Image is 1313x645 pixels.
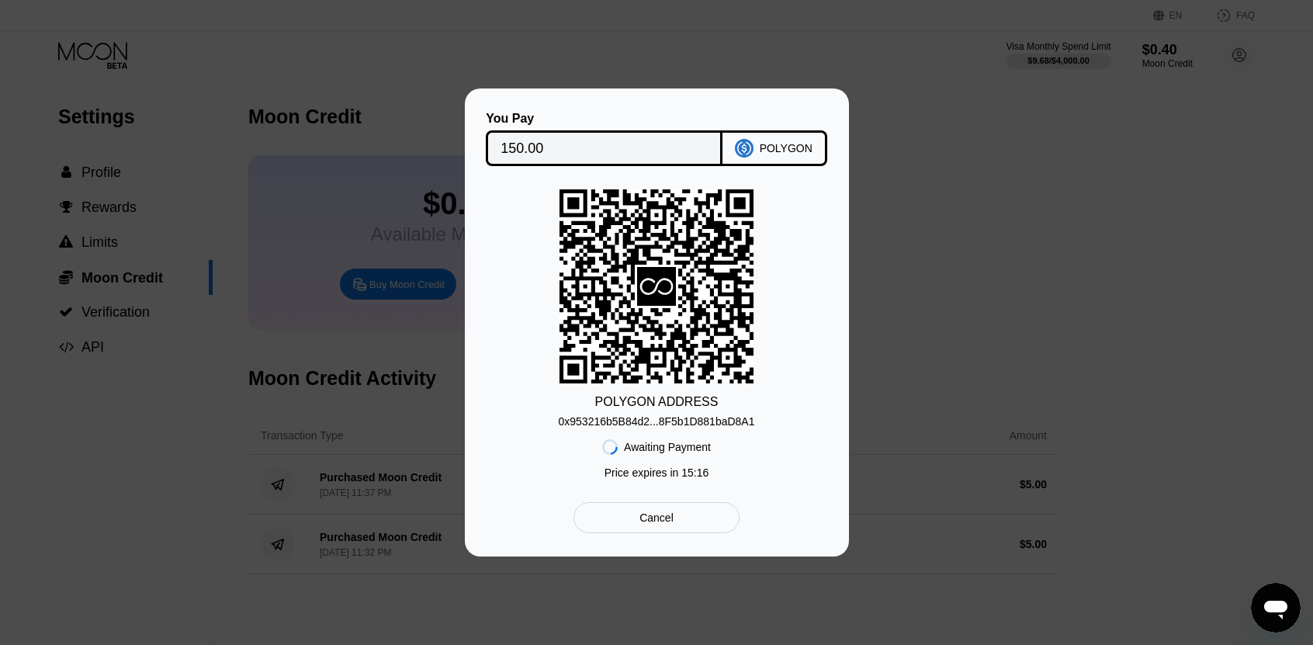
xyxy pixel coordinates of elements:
[639,511,674,525] div: Cancel
[573,502,739,533] div: Cancel
[486,112,722,126] div: You Pay
[681,466,708,479] span: 15 : 16
[1251,583,1301,633] iframe: Button to launch messaging window
[605,466,709,479] div: Price expires in
[559,415,755,428] div: 0x953216b5B84d2...8F5b1D881baD8A1
[595,395,719,409] div: POLYGON ADDRESS
[624,441,711,453] div: Awaiting Payment
[488,112,826,166] div: You PayPOLYGON
[559,409,755,428] div: 0x953216b5B84d2...8F5b1D881baD8A1
[760,142,812,154] div: POLYGON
